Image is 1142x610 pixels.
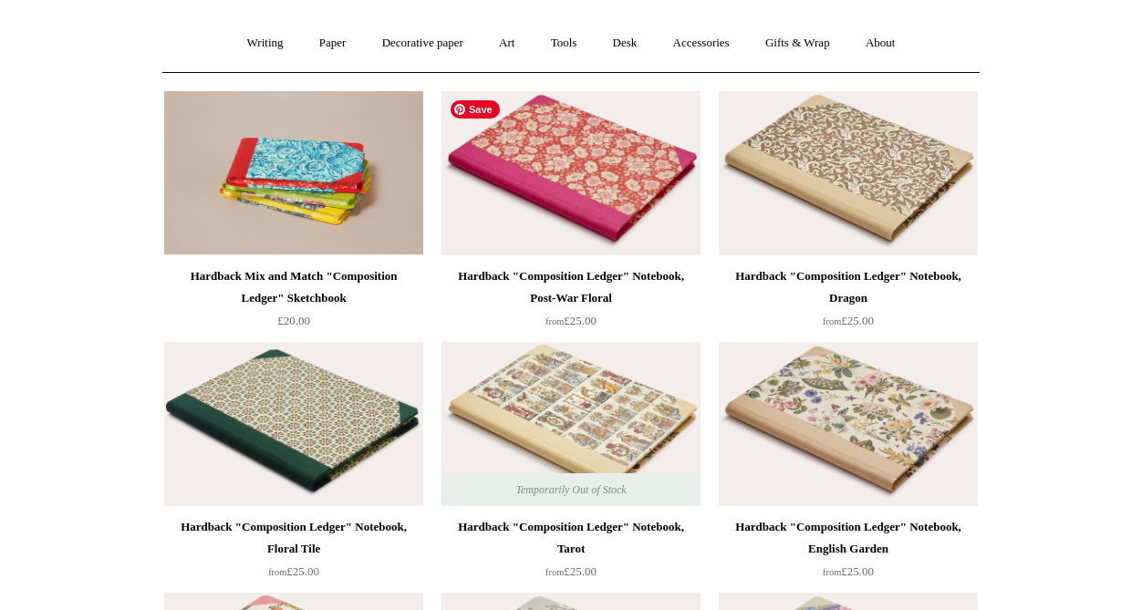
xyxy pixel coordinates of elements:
span: £25.00 [823,564,874,578]
span: from [823,567,841,577]
a: Hardback "Composition Ledger" Notebook, Tarot Hardback "Composition Ledger" Notebook, Tarot Tempo... [441,342,701,506]
a: Hardback Mix and Match "Composition Ledger" Sketchbook Hardback Mix and Match "Composition Ledger... [164,91,423,255]
a: Hardback "Composition Ledger" Notebook, Tarot from£25.00 [441,516,701,591]
a: Gifts & Wrap [749,19,846,67]
a: About [849,19,912,67]
a: Hardback "Composition Ledger" Notebook, Floral Tile Hardback "Composition Ledger" Notebook, Flora... [164,342,423,506]
a: Tools [535,19,594,67]
img: Hardback "Composition Ledger" Notebook, Dragon [719,91,978,255]
a: Decorative paper [366,19,480,67]
a: Hardback "Composition Ledger" Notebook, Dragon from£25.00 [719,265,978,340]
div: Hardback Mix and Match "Composition Ledger" Sketchbook [169,265,419,309]
a: Hardback "Composition Ledger" Notebook, English Garden Hardback "Composition Ledger" Notebook, En... [719,342,978,506]
img: Hardback "Composition Ledger" Notebook, Tarot [441,342,701,506]
div: Hardback "Composition Ledger" Notebook, Floral Tile [169,516,419,560]
img: Hardback "Composition Ledger" Notebook, Post-War Floral [441,91,701,255]
img: Hardback "Composition Ledger" Notebook, English Garden [719,342,978,506]
div: Hardback "Composition Ledger" Notebook, English Garden [723,516,973,560]
span: from [823,316,841,326]
a: Paper [303,19,363,67]
span: £25.00 [545,564,597,578]
a: Desk [597,19,654,67]
div: Hardback "Composition Ledger" Notebook, Tarot [446,516,696,560]
img: Hardback Mix and Match "Composition Ledger" Sketchbook [164,91,423,255]
a: Accessories [657,19,746,67]
a: Hardback Mix and Match "Composition Ledger" Sketchbook £20.00 [164,265,423,340]
a: Writing [231,19,300,67]
span: from [545,567,564,577]
span: £25.00 [545,314,597,327]
img: Hardback "Composition Ledger" Notebook, Floral Tile [164,342,423,506]
a: Art [483,19,531,67]
span: £25.00 [268,564,319,578]
a: Hardback "Composition Ledger" Notebook, Post-War Floral from£25.00 [441,265,701,340]
span: £20.00 [277,314,310,327]
div: Hardback "Composition Ledger" Notebook, Post-War Floral [446,265,696,309]
span: Temporarily Out of Stock [497,473,644,506]
a: Hardback "Composition Ledger" Notebook, Floral Tile from£25.00 [164,516,423,591]
span: Save [451,100,500,119]
a: Hardback "Composition Ledger" Notebook, Post-War Floral Hardback "Composition Ledger" Notebook, P... [441,91,701,255]
span: £25.00 [823,314,874,327]
span: from [545,316,564,326]
a: Hardback "Composition Ledger" Notebook, Dragon Hardback "Composition Ledger" Notebook, Dragon [719,91,978,255]
div: Hardback "Composition Ledger" Notebook, Dragon [723,265,973,309]
a: Hardback "Composition Ledger" Notebook, English Garden from£25.00 [719,516,978,591]
span: from [268,567,286,577]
